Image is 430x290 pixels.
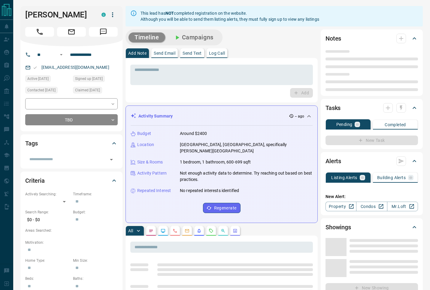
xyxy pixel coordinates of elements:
strong: NOT [165,11,174,16]
h2: Criteria [25,176,45,185]
p: Activity Pattern [137,170,167,176]
button: Regenerate [203,203,241,213]
p: Repeated Interest [137,188,171,194]
button: Open [58,51,65,58]
p: Home Type: [25,258,70,263]
p: All [128,229,133,233]
a: [EMAIL_ADDRESS][DOMAIN_NAME] [41,65,109,70]
button: Open [107,155,116,164]
p: $0 - $0 [25,215,70,225]
a: Mr.Loft [387,202,418,211]
span: Call [25,27,54,37]
p: New Alert: [326,194,418,200]
p: Location [137,142,154,148]
div: Activity Summary-- ago [131,111,313,122]
p: -- ago [295,114,304,119]
svg: Lead Browsing Activity [161,228,165,233]
p: Budget [137,130,151,137]
p: Pending [336,122,353,127]
svg: Listing Alerts [197,228,201,233]
p: Add Note [128,51,147,55]
svg: Emails [185,228,189,233]
p: Send Email [154,51,175,55]
a: Property [326,202,356,211]
p: 1 bedroom, 1 bathroom, 600-699 sqft [180,159,251,165]
h1: [PERSON_NAME] [25,10,92,20]
h2: Notes [326,34,341,43]
p: Beds: [25,276,70,281]
div: Tue Oct 14 2025 [73,87,118,95]
div: Criteria [25,173,118,188]
button: Timeline [129,32,165,42]
a: Condos [356,202,387,211]
span: Active [DATE] [27,76,49,82]
svg: Notes [149,228,153,233]
h2: Tags [25,139,38,148]
svg: Requests [209,228,213,233]
div: Tue Oct 14 2025 [25,75,70,84]
p: [GEOGRAPHIC_DATA], [GEOGRAPHIC_DATA], specifically [PERSON_NAME][GEOGRAPHIC_DATA] [180,142,313,154]
p: Log Call [209,51,225,55]
span: Claimed [DATE] [75,87,100,93]
div: Tue Oct 14 2025 [25,87,70,95]
button: Campaigns [168,32,220,42]
div: Showings [326,220,418,234]
svg: Email Valid [33,66,37,70]
p: Listing Alerts [331,176,357,180]
p: Send Text [183,51,202,55]
p: Baths: [73,276,118,281]
p: Areas Searched: [25,228,118,233]
svg: Calls [173,228,177,233]
p: Budget: [73,209,118,215]
svg: Agent Actions [233,228,238,233]
div: Tags [25,136,118,151]
p: Timeframe: [73,191,118,197]
div: Notes [326,31,418,46]
p: No repeated interests identified [180,188,239,194]
div: Tasks [326,101,418,115]
p: Min Size: [73,258,118,263]
p: Motivation: [25,240,118,245]
p: Size & Rooms [137,159,163,165]
span: Signed up [DATE] [75,76,103,82]
div: Tue Oct 14 2025 [73,75,118,84]
p: Search Range: [25,209,70,215]
p: Completed [385,123,406,127]
div: Alerts [326,154,418,168]
h2: Tasks [326,103,341,113]
span: Message [89,27,118,37]
span: Email [57,27,86,37]
div: condos.ca [101,13,106,17]
p: Not enough activity data to determine. Try reaching out based on best practices. [180,170,313,183]
svg: Opportunities [221,228,226,233]
span: Contacted [DATE] [27,87,56,93]
div: This lead has completed registration on the website. Although you will be able to send them listi... [141,8,319,25]
div: TBD [25,114,118,125]
p: Around $2400 [180,130,207,137]
p: Activity Summary [138,113,173,119]
p: Actively Searching: [25,191,70,197]
p: Building Alerts [377,176,406,180]
h2: Showings [326,222,351,232]
h2: Alerts [326,156,341,166]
